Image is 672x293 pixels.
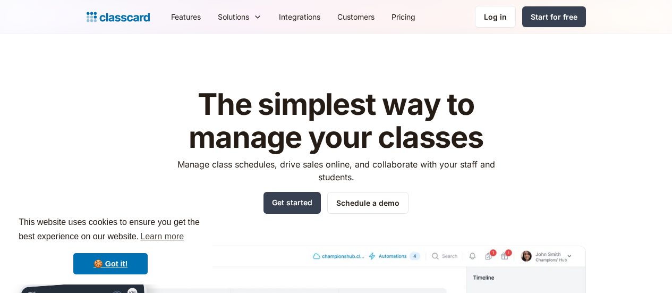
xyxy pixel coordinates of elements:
div: Start for free [531,11,577,22]
div: Solutions [218,11,249,22]
a: Logo [87,10,150,24]
a: Features [163,5,209,29]
a: Schedule a demo [327,192,409,214]
p: Manage class schedules, drive sales online, and collaborate with your staff and students. [167,158,505,183]
div: cookieconsent [8,206,212,284]
span: This website uses cookies to ensure you get the best experience on our website. [19,216,202,245]
a: dismiss cookie message [73,253,148,274]
a: Integrations [270,5,329,29]
h1: The simplest way to manage your classes [167,88,505,154]
a: Get started [263,192,321,214]
a: Customers [329,5,383,29]
a: Pricing [383,5,424,29]
a: learn more about cookies [139,229,185,245]
div: Log in [484,11,507,22]
a: Start for free [522,6,586,27]
div: Solutions [209,5,270,29]
a: Log in [475,6,516,28]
